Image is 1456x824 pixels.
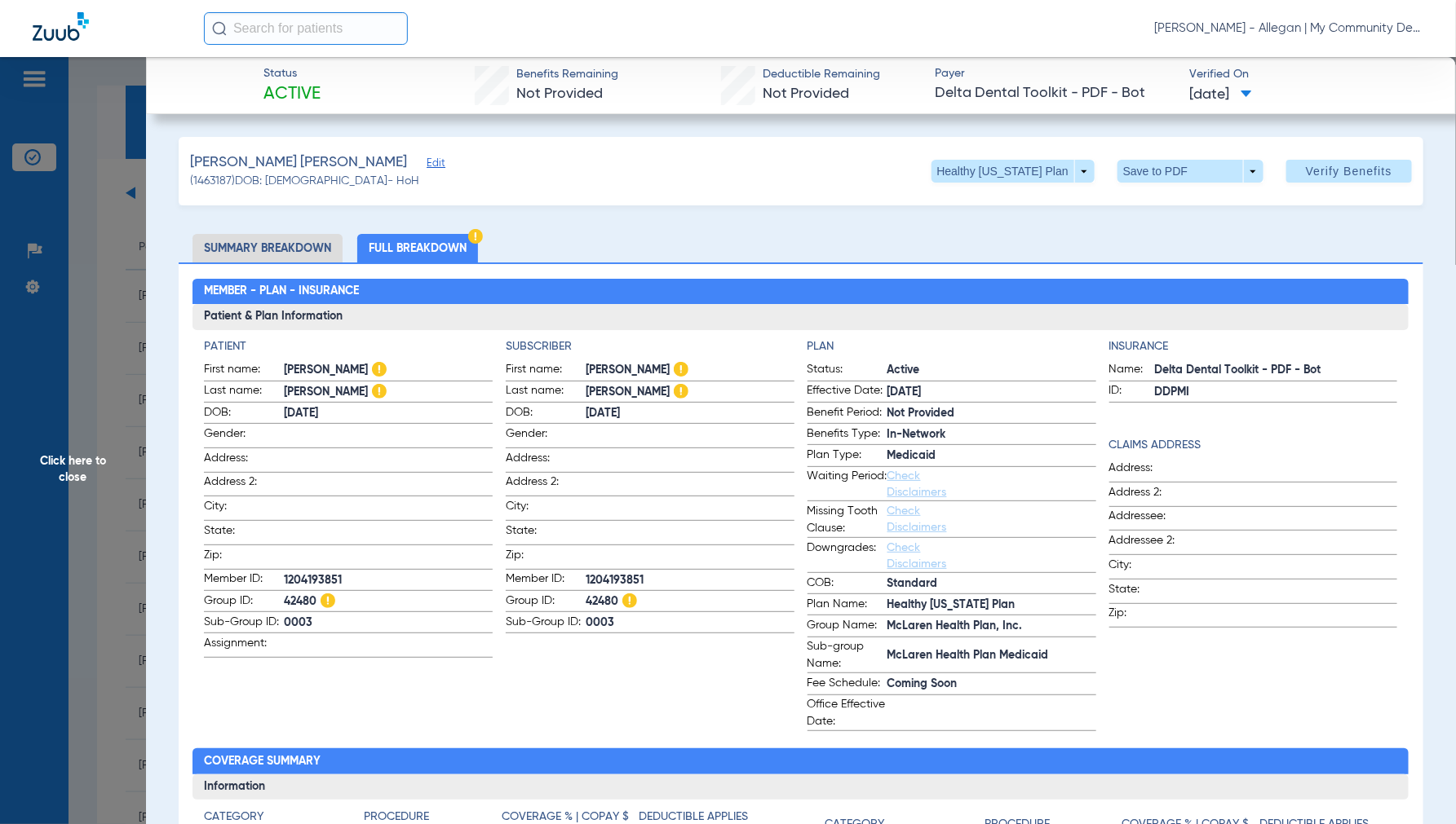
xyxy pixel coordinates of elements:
[1306,165,1392,178] span: Verify Benefits
[372,384,387,399] img: Hazard
[506,547,586,569] span: Zip:
[808,425,887,445] span: Benefits Type:
[887,470,947,498] a: Check Disclaimers
[808,404,887,424] span: Benefit Period:
[1109,508,1189,530] span: Addressee:
[193,279,1409,305] h2: Member - Plan - Insurance
[887,542,947,570] a: Check Disclaimers
[468,229,483,244] img: Hazard
[372,362,387,377] img: Hazard
[263,65,321,82] span: Status
[1189,66,1429,83] span: Verified On
[506,404,586,424] span: DOB:
[204,498,284,520] span: City:
[204,382,284,402] span: Last name:
[586,572,794,589] span: 1204193851
[357,234,478,262] li: Full Breakdown
[808,596,887,615] span: Plan Name:
[887,426,1096,443] span: In-Network
[284,384,493,401] span: [PERSON_NAME]
[212,21,227,36] img: Search Icon
[887,647,1096,664] span: McLaren Health Plan Medicaid
[204,425,284,447] span: Gender:
[204,547,284,569] span: Zip:
[204,361,284,381] span: First name:
[935,83,1175,104] span: Delta Dental Toolkit - PDF - Bot
[1109,605,1189,627] span: Zip:
[204,571,284,590] span: Member ID:
[204,450,284,472] span: Address:
[887,597,1096,614] span: Healthy [US_STATE] Plan
[887,447,1096,465] span: Medicaid
[1109,437,1398,454] h4: Claims Address
[1109,557,1189,579] span: City:
[808,503,887,537] span: Missing Tooth Clause:
[887,384,1096,401] span: [DATE]
[506,522,586,544] span: State:
[506,571,586,590] span: Member ID:
[1286,160,1412,183] button: Verify Benefits
[204,635,284,657] span: Assignment:
[427,157,441,173] span: Edit
[506,614,586,633] span: Sub-Group ID:
[506,450,586,472] span: Address:
[808,575,887,594] span: COB:
[506,593,586,612] span: Group ID:
[808,638,887,672] span: Sub-group Name:
[763,66,880,83] span: Deductible Remaining
[1109,484,1189,506] span: Address 2:
[586,384,794,401] span: [PERSON_NAME]
[506,474,586,496] span: Address 2:
[193,304,1409,330] h3: Patient & Plan Information
[506,382,586,402] span: Last name:
[33,12,89,41] img: Zuub Logo
[808,447,887,466] span: Plan Type:
[1109,581,1189,603] span: State:
[321,593,335,608] img: Hazard
[1109,460,1189,482] span: Address:
[586,405,794,422] span: [DATE]
[808,617,887,637] span: Group Name:
[1374,746,1456,824] iframe: Chat Widget
[763,86,849,101] span: Not Provided
[674,362,688,377] img: Hazard
[1155,362,1398,379] span: Delta Dental Toolkit - PDF - Bot
[516,86,603,101] span: Not Provided
[808,468,887,500] span: Waiting Period:
[887,676,1096,693] span: Coming Soon
[204,12,408,45] input: Search for patients
[887,405,1096,422] span: Not Provided
[887,575,1096,593] span: Standard
[808,338,1096,355] h4: Plan
[586,615,794,632] span: 0003
[1155,384,1398,401] span: DDPMI
[808,382,887,402] span: Effective Date:
[1109,382,1155,402] span: ID:
[284,572,493,589] span: 1204193851
[808,696,887,730] span: Office Effective Date:
[808,675,887,694] span: Fee Schedule:
[1117,160,1263,183] button: Save to PDF
[193,234,343,262] li: Summary Breakdown
[932,160,1095,183] button: Healthy [US_STATE] Plan
[808,540,887,572] span: Downgrades:
[935,65,1175,82] span: Payer
[808,361,887,381] span: Status:
[506,498,586,520] span: City:
[506,338,794,355] app-breakdown-title: Subscriber
[674,384,688,399] img: Hazard
[1109,338,1398,355] h4: Insurance
[190,173,419,190] span: (1463187) DOB: [DEMOGRAPHIC_DATA] - HoH
[263,83,321,106] span: Active
[887,618,1096,635] span: McLaren Health Plan, Inc.
[586,593,794,610] span: 42480
[190,152,407,173] span: [PERSON_NAME] [PERSON_NAME]
[204,404,284,424] span: DOB:
[193,774,1409,800] h3: Information
[506,361,586,381] span: First name:
[284,593,493,610] span: 42480
[284,405,493,422] span: [DATE]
